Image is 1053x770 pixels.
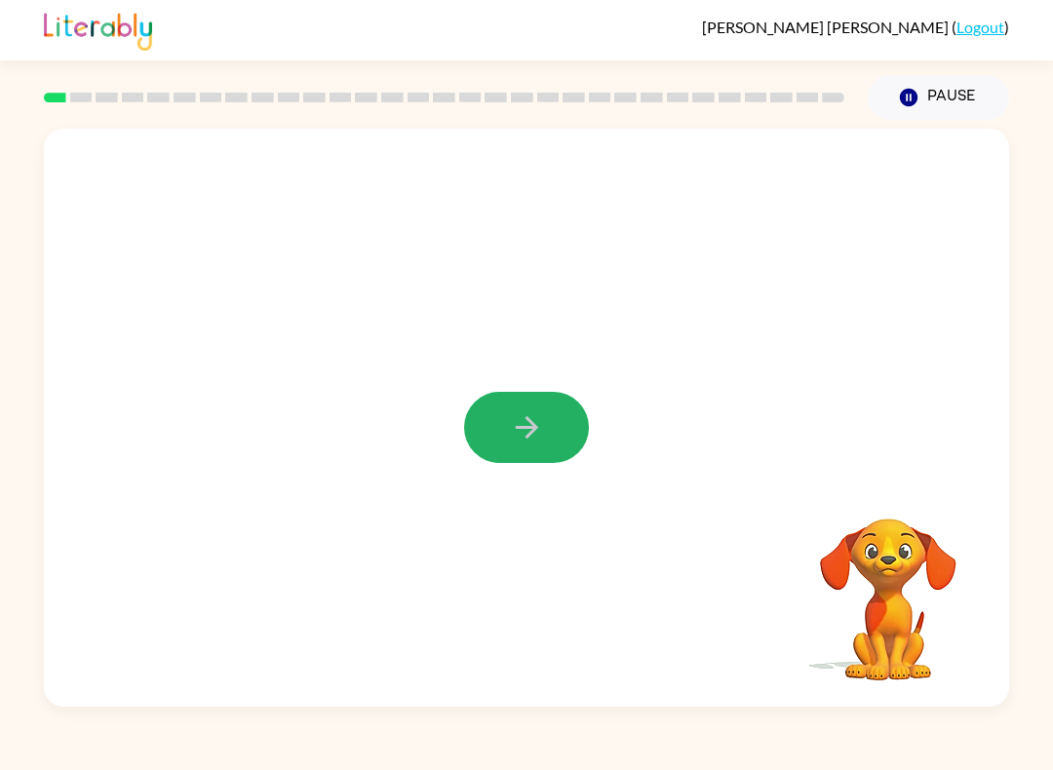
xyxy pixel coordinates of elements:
[868,75,1009,120] button: Pause
[702,18,952,36] span: [PERSON_NAME] [PERSON_NAME]
[702,18,1009,36] div: ( )
[956,18,1004,36] a: Logout
[791,488,986,683] video: Your browser must support playing .mp4 files to use Literably. Please try using another browser.
[44,8,152,51] img: Literably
